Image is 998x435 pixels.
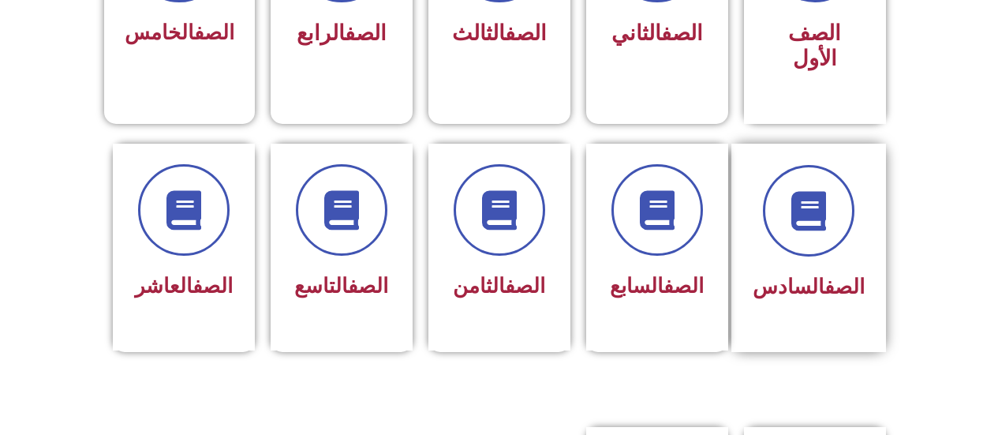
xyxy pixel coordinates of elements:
span: الخامس [125,21,234,44]
a: الصف [824,275,865,298]
a: الصف [345,21,387,46]
span: العاشر [135,274,233,298]
span: السادس [753,275,865,298]
a: الصف [505,21,547,46]
span: الثالث [452,21,547,46]
a: الصف [505,274,545,298]
span: التاسع [294,274,388,298]
a: الصف [348,274,388,298]
a: الصف [663,274,704,298]
span: الثامن [453,274,545,298]
a: الصف [661,21,703,46]
span: السابع [610,274,704,298]
span: الصف الأول [788,21,841,71]
a: الصف [194,21,234,44]
span: الرابع [297,21,387,46]
span: الثاني [611,21,703,46]
a: الصف [192,274,233,298]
